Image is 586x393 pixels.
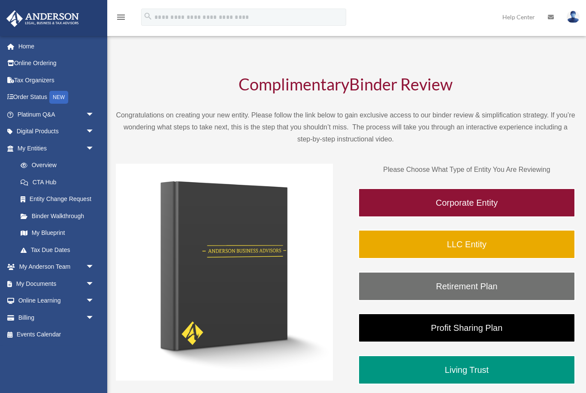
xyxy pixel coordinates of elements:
[116,12,126,22] i: menu
[4,10,82,27] img: Anderson Advisors Platinum Portal
[86,309,103,327] span: arrow_drop_down
[6,275,107,292] a: My Documentsarrow_drop_down
[116,15,126,22] a: menu
[349,74,453,94] span: Binder Review
[239,74,349,94] span: Complimentary
[86,292,103,310] span: arrow_drop_down
[12,157,107,174] a: Overview
[6,89,107,106] a: Order StatusNEW
[6,55,107,72] a: Online Ordering
[358,313,575,342] a: Profit Sharing Plan
[12,207,103,225] a: Binder Walkthrough
[358,188,575,217] a: Corporate Entity
[6,106,107,123] a: Platinum Q&Aarrow_drop_down
[358,355,575,384] a: Living Trust
[6,140,107,157] a: My Entitiesarrow_drop_down
[6,258,107,276] a: My Anderson Teamarrow_drop_down
[143,12,153,21] i: search
[6,72,107,89] a: Tax Organizers
[86,106,103,123] span: arrow_drop_down
[49,91,68,104] div: NEW
[12,241,107,258] a: Tax Due Dates
[116,109,575,145] p: Congratulations on creating your new entity. Please follow the link below to gain exclusive acces...
[12,174,107,191] a: CTA Hub
[86,140,103,157] span: arrow_drop_down
[358,164,575,176] p: Please Choose What Type of Entity You Are Reviewing
[6,309,107,326] a: Billingarrow_drop_down
[358,230,575,259] a: LLC Entity
[86,275,103,293] span: arrow_drop_down
[86,123,103,141] span: arrow_drop_down
[567,11,580,23] img: User Pic
[6,38,107,55] a: Home
[12,225,107,242] a: My Blueprint
[358,272,575,301] a: Retirement Plan
[6,292,107,309] a: Online Learningarrow_drop_down
[86,258,103,276] span: arrow_drop_down
[6,123,107,140] a: Digital Productsarrow_drop_down
[6,326,107,343] a: Events Calendar
[12,191,107,208] a: Entity Change Request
